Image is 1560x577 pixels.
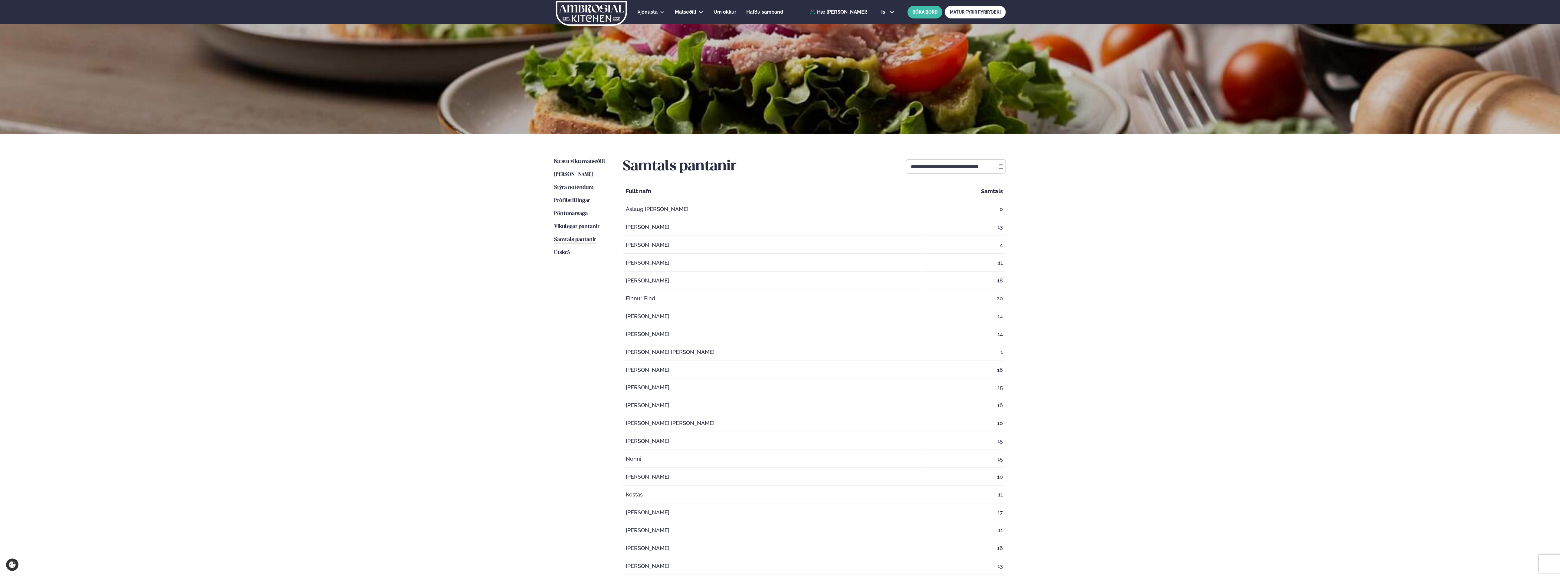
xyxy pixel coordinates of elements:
td: 11 [921,522,1005,539]
td: [PERSON_NAME] [623,236,920,254]
td: Áslaug [PERSON_NAME] [623,201,920,218]
a: Vikulegar pantanir [554,223,599,230]
td: 11 [921,254,1005,272]
td: 18 [921,272,1005,289]
span: Um okkur [714,9,736,15]
a: Útskrá [554,249,570,256]
img: logo [555,1,628,26]
a: Næstu viku matseðill [554,158,605,165]
td: 16 [921,397,1005,414]
span: Vikulegar pantanir [554,224,599,229]
a: [PERSON_NAME] [554,171,593,178]
h2: Samtals pantanir [623,158,737,175]
td: [PERSON_NAME] [623,540,920,557]
td: 15 [921,379,1005,396]
span: Næstu viku matseðill [554,159,605,164]
span: Stýra notendum [554,185,594,190]
td: [PERSON_NAME] [623,397,920,414]
td: Finnur Pind [623,290,920,307]
span: Hafðu samband [746,9,783,15]
td: [PERSON_NAME] [623,379,920,396]
td: [PERSON_NAME] [623,254,920,272]
td: Nonni [623,450,920,468]
a: Pöntunarsaga [554,210,588,217]
td: 4 [921,236,1005,254]
td: 20 [921,290,1005,307]
td: 10 [921,415,1005,432]
td: 0 [921,201,1005,218]
th: Samtals [921,183,1005,200]
th: Fullt nafn [623,183,920,200]
td: 1 [921,344,1005,361]
td: 10 [921,468,1005,486]
button: is [877,10,899,15]
td: [PERSON_NAME] [PERSON_NAME] [623,415,920,432]
span: Útskrá [554,250,570,255]
td: [PERSON_NAME] [623,504,920,521]
td: 14 [921,308,1005,325]
span: is [882,10,887,15]
a: MATUR FYRIR FYRIRTÆKI [945,6,1006,18]
td: [PERSON_NAME] [623,558,920,575]
td: 15 [921,433,1005,450]
span: Prófílstillingar [554,198,590,203]
span: Samtals pantanir [554,237,596,242]
td: [PERSON_NAME] [623,361,920,379]
td: 13 [921,558,1005,575]
td: 17 [921,504,1005,521]
a: Hafðu samband [746,8,783,16]
a: Samtals pantanir [554,236,596,243]
button: BÓKA BORÐ [908,6,942,18]
span: Þjónusta [637,9,658,15]
td: 13 [921,219,1005,236]
td: 11 [921,486,1005,503]
a: Þjónusta [637,8,658,16]
td: [PERSON_NAME] [623,308,920,325]
td: [PERSON_NAME] [623,326,920,343]
a: Hæ [PERSON_NAME]! [810,9,868,15]
td: 18 [921,361,1005,379]
td: Kostas [623,486,920,503]
td: [PERSON_NAME] [623,522,920,539]
a: Matseðill [675,8,696,16]
a: Prófílstillingar [554,197,590,204]
span: Pöntunarsaga [554,211,588,216]
td: 15 [921,450,1005,468]
td: [PERSON_NAME] [PERSON_NAME] [623,344,920,361]
td: [PERSON_NAME] [623,272,920,289]
td: 14 [921,326,1005,343]
a: Um okkur [714,8,736,16]
span: Matseðill [675,9,696,15]
span: [PERSON_NAME] [554,172,593,177]
td: [PERSON_NAME] [623,468,920,486]
td: [PERSON_NAME] [623,433,920,450]
td: [PERSON_NAME] [623,219,920,236]
a: Cookie settings [6,559,18,571]
td: 16 [921,540,1005,557]
a: Stýra notendum [554,184,594,191]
